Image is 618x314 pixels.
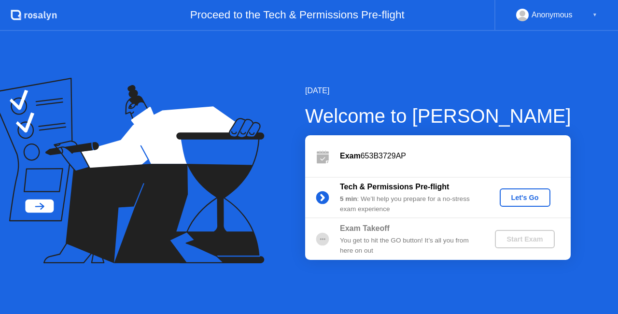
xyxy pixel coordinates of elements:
[340,236,479,256] div: You get to hit the GO button! It’s all you from here on out
[340,194,479,214] div: : We’ll help you prepare for a no-stress exam experience
[340,152,361,160] b: Exam
[500,188,550,207] button: Let's Go
[340,224,390,232] b: Exam Takeoff
[499,235,550,243] div: Start Exam
[305,85,571,97] div: [DATE]
[504,194,547,201] div: Let's Go
[340,195,357,202] b: 5 min
[495,230,554,248] button: Start Exam
[592,9,597,21] div: ▼
[340,150,571,162] div: 653B3729AP
[340,183,449,191] b: Tech & Permissions Pre-flight
[532,9,573,21] div: Anonymous
[305,101,571,130] div: Welcome to [PERSON_NAME]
